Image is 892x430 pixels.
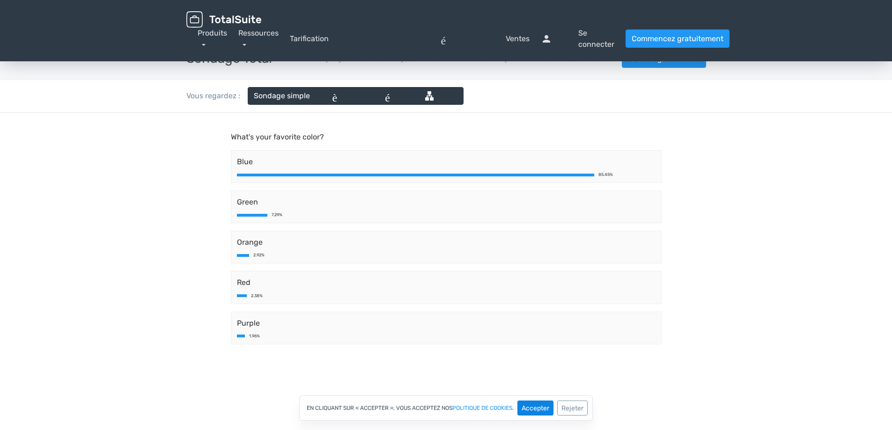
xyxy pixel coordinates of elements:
a: Produits [198,29,227,49]
a: Ressources [238,29,279,49]
div: 1.96% [249,221,260,226]
button: Accepter [517,401,553,415]
font: Vous regardez : [186,91,240,100]
font: personne [541,33,575,44]
img: TotalSuite pour WordPress [186,11,261,28]
div: 2.92% [253,140,265,145]
font: Aperçu [321,54,346,63]
div: 85.45% [598,60,613,64]
font: Produits [198,29,227,37]
span: Red [237,164,656,175]
div: 7.29% [272,100,282,104]
p: What's your favorite color? [231,19,662,30]
font: Caractéristiques [358,54,416,63]
a: politique de cookies [452,405,512,411]
font: Démo [427,54,447,63]
font: Accepter [522,404,549,412]
font: flèche déroulante [310,90,457,102]
font: Se connecter [578,29,614,49]
font: . [512,405,514,411]
a: Sondage simple flèche déroulante [248,87,464,105]
span: Orange [237,124,656,135]
span: Green [237,84,656,95]
font: Ressources [562,54,602,63]
span: Blue [237,44,656,55]
font: Modules complémentaires [458,54,551,63]
font: Ressources [238,29,279,37]
button: Rejeter [557,401,588,415]
a: Ressources [562,54,611,63]
span: Purple [237,205,656,216]
a: personneSe connecter [541,28,614,50]
font: Commencez gratuitement [632,34,723,43]
a: Tarification [290,33,329,44]
a: Commencez gratuitement [626,29,730,48]
a: question_réponseVentes [329,33,530,44]
font: En cliquant sur « Accepter », vous acceptez nos [307,405,452,411]
font: Rejeter [561,404,583,412]
font: question_réponse [329,33,502,44]
font: Sondage simple [254,91,310,100]
font: Tarification [290,34,329,43]
div: 2.38% [251,181,263,185]
font: Ventes [506,34,530,43]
